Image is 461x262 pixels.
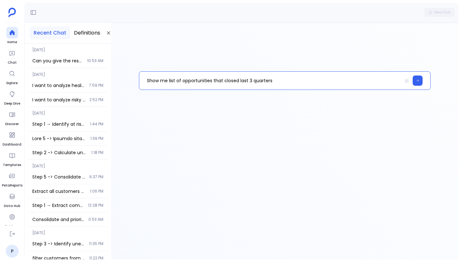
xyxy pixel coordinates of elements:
[32,255,85,261] span: filter customers from salesforce_accounts where Type = 'Customer' and Business_Type__c in ('Enter...
[88,217,103,222] span: 0:53 AM
[89,256,103,261] span: 11:22 PM
[90,189,103,194] span: 1:06 PM
[6,68,18,86] a: Explore
[5,211,20,229] a: Settings
[2,183,22,188] span: PetaReports
[139,72,402,89] p: Show me list of opportunities that closed last 3 quarters
[3,129,21,147] a: Dashboard
[91,150,103,155] span: 1:18 PM
[6,245,19,258] a: P
[3,150,21,168] a: Templates
[32,58,83,64] span: Can you give the respective account details also
[88,203,103,208] span: 12:28 PM
[5,109,19,127] a: Discover
[4,88,20,106] a: Deep Dive
[6,40,18,45] span: Home
[32,82,85,89] span: I want to analyze healthy accounts and and correlate with signals
[2,170,22,188] a: PetaReports
[3,142,21,147] span: Dashboard
[32,216,85,223] span: Consolidate and prioritize account risk signals by combining insights from Steps 1-4 Merge result...
[32,174,85,180] span: Step 5 -> Consolidate customer risk signals from Steps 1-4 into comprehensive risk assessment Com...
[32,202,84,209] span: Step 1 → Extract comprehensive list of all accounts from Salesforce Query the salesforce_accounts...
[89,174,103,179] span: 6:37 PM
[32,97,85,103] span: I want to analyze risky accounts and its signals
[90,136,103,141] span: 1:39 PM
[8,8,16,17] img: petavue logo
[32,121,86,127] span: Step 1 → Identify at risk accounts using the At Risk Account key definition criteria Query the sa...
[4,101,20,106] span: Deep Dive
[30,27,70,39] button: Recent Chat
[6,81,18,86] span: Explore
[28,107,107,116] span: [DATE]
[5,122,19,127] span: Discover
[28,160,107,169] span: [DATE]
[87,58,103,63] span: 10:53 AM
[89,83,103,88] span: 7:59 PM
[4,203,20,209] span: Data Hub
[6,47,18,65] a: Chat
[3,163,21,168] span: Templates
[32,241,85,247] span: Step 3 -> Identify unengaged contacts within at-risk accounts from Step 2 Take at-risk accounts f...
[4,191,20,209] a: Data Hub
[89,97,103,102] span: 2:52 PM
[70,27,104,39] button: Definitions
[6,60,18,65] span: Chat
[28,44,107,52] span: [DATE]
[32,149,87,156] span: Step 2 -> Calculate unengaged contacts per account using Number of Unengaged Contacts definition ...
[90,122,103,127] span: 1:44 PM
[28,226,107,235] span: [DATE]
[89,241,103,246] span: 11:35 PM
[28,68,107,77] span: [DATE]
[32,135,86,142] span: Step 1 -> Extract accounts with risk indicators using At Risk Account key definition Query the sa...
[5,224,20,229] span: Settings
[32,188,86,195] span: Extract all customers with Annual Recurring Revenue (ARR) greater than $30,000 Query the salesfor...
[6,27,18,45] a: Home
